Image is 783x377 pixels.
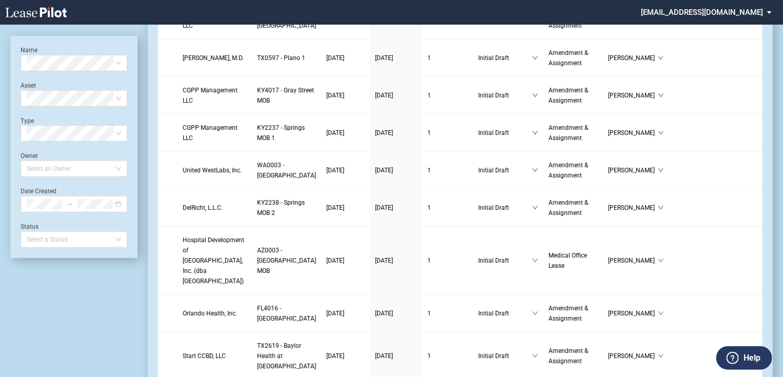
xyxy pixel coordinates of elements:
span: [PERSON_NAME] [609,255,658,266]
span: [DATE] [326,92,344,99]
a: AZ0003 - [GEOGRAPHIC_DATA] MOB [257,245,316,276]
a: [DATE] [375,53,417,63]
span: down [532,167,538,173]
span: [DATE] [375,257,393,264]
a: KY4017 - Gray Street MOB [257,85,316,106]
a: WA0003 - [GEOGRAPHIC_DATA] [257,160,316,181]
span: [PERSON_NAME] [609,53,658,63]
span: Amendment & Assignment [549,199,588,216]
span: Initial Draft [478,351,532,361]
span: [PERSON_NAME] [609,128,658,138]
label: Owner [21,152,38,160]
span: 1 [427,92,431,99]
span: down [532,310,538,316]
span: [PERSON_NAME] [609,351,658,361]
a: 1 [427,203,468,213]
span: 1 [427,167,431,174]
span: [PERSON_NAME] [609,308,658,319]
span: down [658,55,664,61]
span: [DATE] [375,54,393,62]
span: Initial Draft [478,53,532,63]
a: TX0597 - Plano 1 [257,53,316,63]
a: [DATE] [375,90,417,101]
span: Orlando Health, Inc. [183,310,237,317]
label: Help [743,351,760,365]
span: KY4017 - Gray Street MOB [257,87,314,104]
span: [DATE] [326,257,344,264]
span: 1 [427,129,431,136]
a: FL4016 - [GEOGRAPHIC_DATA] [257,303,316,324]
a: [DATE] [326,53,365,63]
a: TX2619 - Baylor Health at [GEOGRAPHIC_DATA] [257,341,316,371]
a: Start CCBD, LLC [183,351,247,361]
a: [DATE] [326,165,365,175]
span: Initial Draft [478,203,532,213]
a: [DATE] [375,351,417,361]
span: 1 [427,257,431,264]
span: [DATE] [326,310,344,317]
span: Medical Office Lease [549,252,587,269]
span: [DATE] [375,167,393,174]
span: down [658,257,664,264]
a: [DATE] [326,255,365,266]
span: down [658,310,664,316]
a: 1 [427,128,468,138]
label: Name [21,47,37,54]
span: down [532,130,538,136]
span: [PERSON_NAME] [609,90,658,101]
span: Initial Draft [478,165,532,175]
a: Amendment & Assignment [549,85,598,106]
span: [DATE] [326,54,344,62]
span: Start CCBD, LLC [183,352,226,360]
span: [DATE] [326,352,344,360]
span: Initial Draft [478,128,532,138]
a: [DATE] [375,308,417,319]
span: KY2237 - Springs MOB 1 [257,124,305,142]
span: [DATE] [326,167,344,174]
span: Hospital Development of West Phoenix, Inc. (dba West Abrazo Campus) [183,236,244,285]
span: [PERSON_NAME] [609,165,658,175]
a: Orlando Health, Inc. [183,308,247,319]
span: United WestLabs, Inc. [183,167,242,174]
a: Hospital Development of [GEOGRAPHIC_DATA], Inc. (dba [GEOGRAPHIC_DATA]) [183,235,247,286]
span: Initial Draft [478,308,532,319]
a: [DATE] [326,351,365,361]
a: 1 [427,165,468,175]
a: [DATE] [375,255,417,266]
label: Status [21,223,38,230]
span: down [658,205,664,211]
span: Initial Draft [478,255,532,266]
span: Amendment & Assignment [549,87,588,104]
span: Amendment & Assignment [549,162,588,179]
a: Amendment & Assignment [549,197,598,218]
span: down [532,257,538,264]
span: [DATE] [326,204,344,211]
span: [DATE] [375,129,393,136]
a: Amendment & Assignment [549,123,598,143]
a: 1 [427,53,468,63]
span: [DATE] [375,310,393,317]
span: DelRicht, L.L.C. [183,204,223,211]
a: [DATE] [375,165,417,175]
a: [DATE] [375,203,417,213]
span: [DATE] [375,204,393,211]
a: [DATE] [326,128,365,138]
span: Amendment & Assignment [549,49,588,67]
span: 1 [427,352,431,360]
a: Medical Office Lease [549,250,598,271]
span: down [658,167,664,173]
span: Amendment & Assignment [549,124,588,142]
a: 1 [427,90,468,101]
a: Amendment & Assignment [549,303,598,324]
span: [DATE] [375,352,393,360]
a: DelRicht, L.L.C. [183,203,247,213]
a: 1 [427,255,468,266]
a: [DATE] [326,90,365,101]
span: swap-right [66,201,73,208]
span: CGPP Management LLC [183,87,238,104]
a: 1 [427,351,468,361]
span: TX2619 - Baylor Health at Magnolia [257,342,316,370]
a: [DATE] [326,203,365,213]
label: Date Created [21,188,56,195]
span: Amendment & Assignment [549,347,588,365]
